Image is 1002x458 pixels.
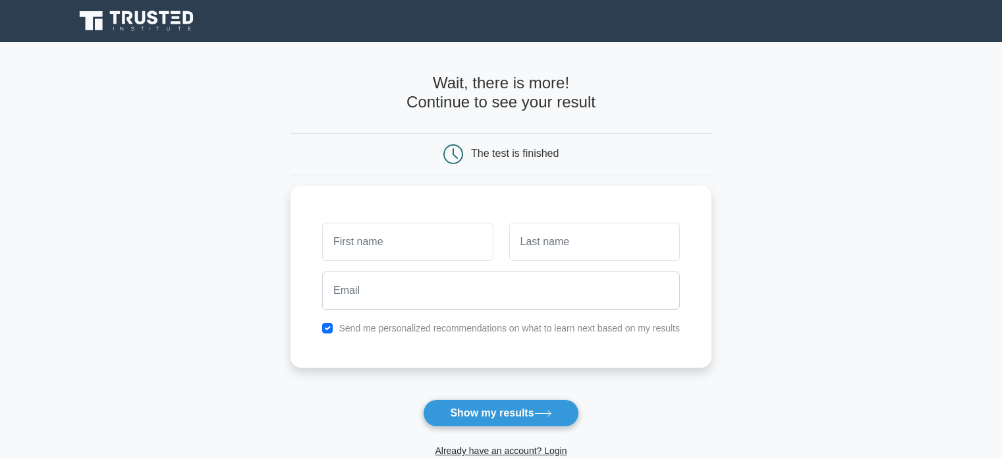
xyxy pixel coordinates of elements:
a: Already have an account? Login [435,445,567,456]
input: Last name [509,223,680,261]
label: Send me personalized recommendations on what to learn next based on my results [339,323,680,333]
input: First name [322,223,493,261]
button: Show my results [423,399,578,427]
input: Email [322,272,680,310]
h4: Wait, there is more! Continue to see your result [291,74,711,112]
div: The test is finished [471,148,559,159]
